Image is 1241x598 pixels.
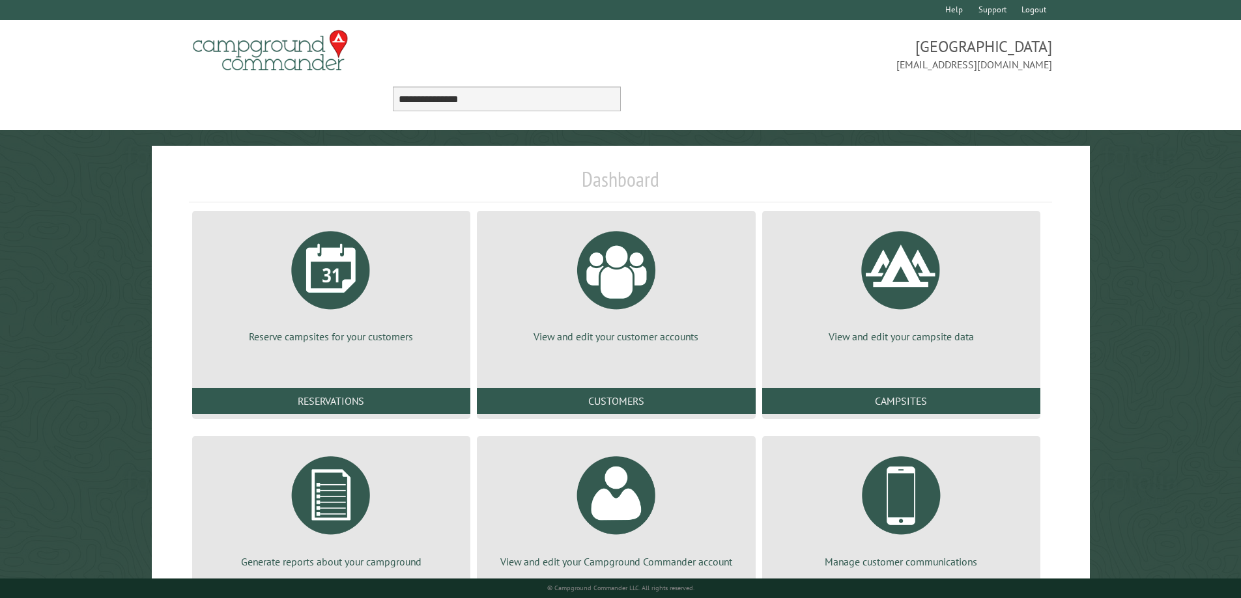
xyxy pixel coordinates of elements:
[208,446,455,569] a: Generate reports about your campground
[477,388,755,414] a: Customers
[208,221,455,344] a: Reserve campsites for your customers
[189,167,1053,202] h1: Dashboard
[778,446,1025,569] a: Manage customer communications
[208,329,455,344] p: Reserve campsites for your customers
[192,388,470,414] a: Reservations
[492,554,739,569] p: View and edit your Campground Commander account
[492,329,739,344] p: View and edit your customer accounts
[762,388,1040,414] a: Campsites
[778,554,1025,569] p: Manage customer communications
[208,554,455,569] p: Generate reports about your campground
[547,584,694,592] small: © Campground Commander LLC. All rights reserved.
[621,36,1053,72] span: [GEOGRAPHIC_DATA] [EMAIL_ADDRESS][DOMAIN_NAME]
[492,446,739,569] a: View and edit your Campground Commander account
[189,25,352,76] img: Campground Commander
[492,221,739,344] a: View and edit your customer accounts
[778,329,1025,344] p: View and edit your campsite data
[778,221,1025,344] a: View and edit your campsite data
